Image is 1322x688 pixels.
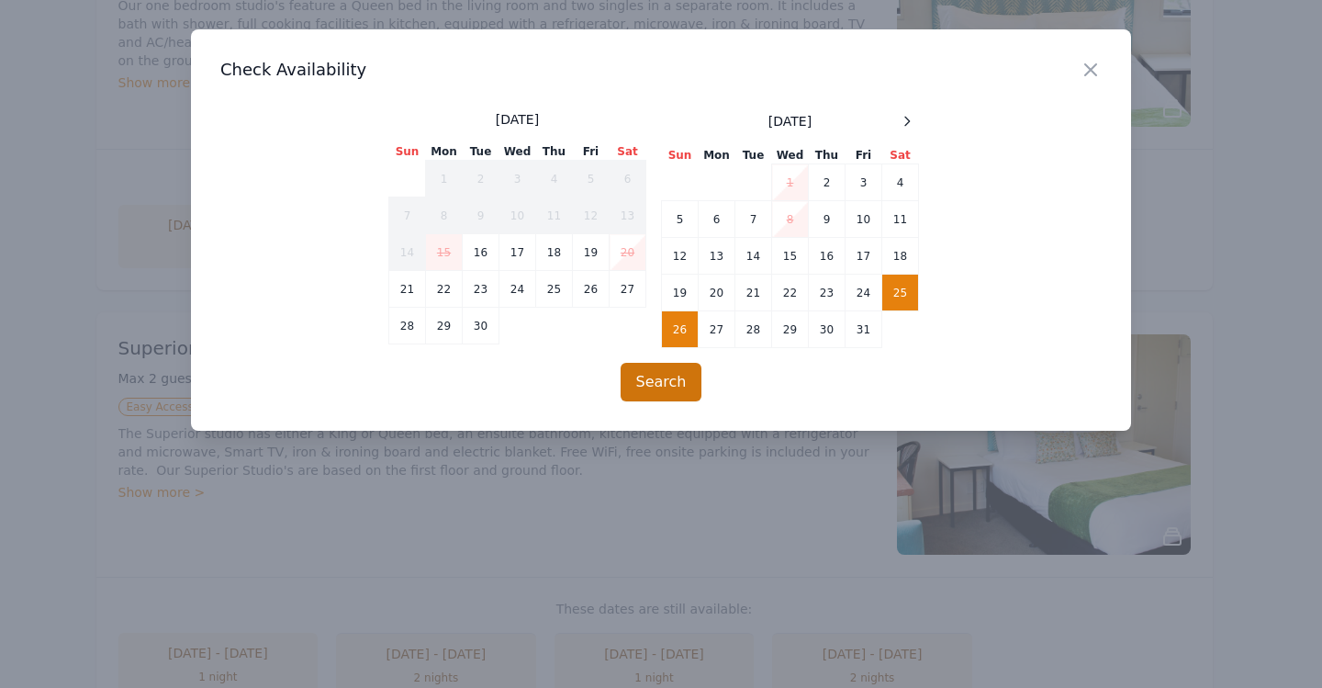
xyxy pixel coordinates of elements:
[699,275,735,311] td: 20
[573,234,610,271] td: 19
[809,238,846,275] td: 16
[768,112,812,130] span: [DATE]
[220,59,1102,81] h3: Check Availability
[662,147,699,164] th: Sun
[536,197,573,234] td: 11
[389,308,426,344] td: 28
[499,197,536,234] td: 10
[536,271,573,308] td: 25
[882,201,919,238] td: 11
[772,147,809,164] th: Wed
[846,311,882,348] td: 31
[772,201,809,238] td: 8
[463,197,499,234] td: 9
[610,234,646,271] td: 20
[699,311,735,348] td: 27
[463,234,499,271] td: 16
[735,201,772,238] td: 7
[610,271,646,308] td: 27
[610,161,646,197] td: 6
[426,271,463,308] td: 22
[573,143,610,161] th: Fri
[809,201,846,238] td: 9
[662,275,699,311] td: 19
[772,311,809,348] td: 29
[389,197,426,234] td: 7
[426,143,463,161] th: Mon
[499,271,536,308] td: 24
[735,275,772,311] td: 21
[772,164,809,201] td: 1
[772,238,809,275] td: 15
[735,311,772,348] td: 28
[389,143,426,161] th: Sun
[426,161,463,197] td: 1
[536,161,573,197] td: 4
[463,161,499,197] td: 2
[499,234,536,271] td: 17
[882,238,919,275] td: 18
[809,275,846,311] td: 23
[426,308,463,344] td: 29
[426,234,463,271] td: 15
[621,363,702,401] button: Search
[882,147,919,164] th: Sat
[389,271,426,308] td: 21
[610,197,646,234] td: 13
[809,164,846,201] td: 2
[573,197,610,234] td: 12
[735,147,772,164] th: Tue
[699,147,735,164] th: Mon
[536,234,573,271] td: 18
[573,271,610,308] td: 26
[846,275,882,311] td: 24
[735,238,772,275] td: 14
[772,275,809,311] td: 22
[426,197,463,234] td: 8
[699,238,735,275] td: 13
[846,164,882,201] td: 3
[846,238,882,275] td: 17
[662,201,699,238] td: 5
[496,110,539,129] span: [DATE]
[809,147,846,164] th: Thu
[610,143,646,161] th: Sat
[662,311,699,348] td: 26
[882,275,919,311] td: 25
[499,143,536,161] th: Wed
[389,234,426,271] td: 14
[662,238,699,275] td: 12
[809,311,846,348] td: 30
[536,143,573,161] th: Thu
[882,164,919,201] td: 4
[463,308,499,344] td: 30
[699,201,735,238] td: 6
[573,161,610,197] td: 5
[463,271,499,308] td: 23
[846,201,882,238] td: 10
[499,161,536,197] td: 3
[846,147,882,164] th: Fri
[463,143,499,161] th: Tue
